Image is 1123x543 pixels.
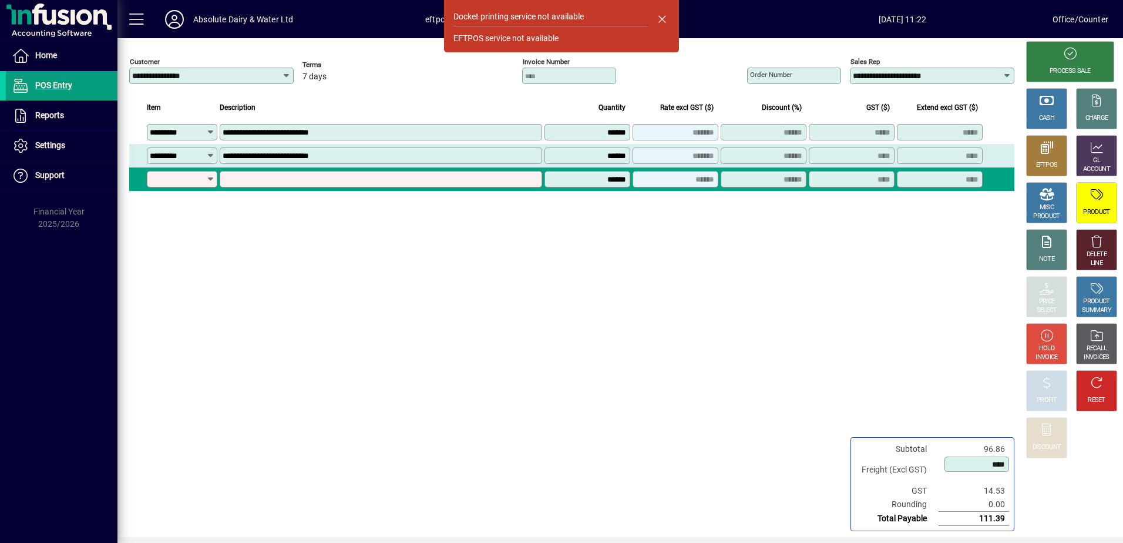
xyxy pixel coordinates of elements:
mat-label: Customer [130,58,160,66]
div: CHARGE [1085,114,1108,123]
span: Item [147,101,161,114]
div: SELECT [1037,306,1057,315]
div: EFTPOS [1036,161,1058,170]
td: Freight (Excl GST) [856,456,939,484]
td: Total Payable [856,512,939,526]
span: Home [35,51,57,60]
div: HOLD [1039,344,1054,353]
div: INVOICE [1035,353,1057,362]
span: Rate excl GST ($) [660,101,714,114]
td: GST [856,484,939,498]
div: DISCOUNT [1033,443,1061,452]
div: CASH [1039,114,1054,123]
div: PRODUCT [1083,297,1109,306]
td: 14.53 [939,484,1009,498]
div: Office/Counter [1053,10,1108,29]
span: Terms [302,61,373,69]
span: 7 days [302,72,327,82]
td: 96.86 [939,443,1009,456]
div: NOTE [1039,255,1054,264]
span: [DATE] 11:22 [752,10,1052,29]
div: PROCESS SALE [1050,67,1091,76]
td: Subtotal [856,443,939,456]
span: GST ($) [866,101,890,114]
div: LINE [1091,259,1102,268]
span: Extend excl GST ($) [917,101,978,114]
a: Home [6,41,117,71]
div: ACCOUNT [1083,165,1110,174]
span: eftpos2 [425,10,454,29]
div: PRODUCT [1033,212,1060,221]
span: POS Entry [35,81,72,90]
button: Profile [156,9,193,30]
div: INVOICES [1084,353,1109,362]
div: DELETE [1087,250,1107,259]
mat-label: Invoice number [523,58,570,66]
span: Settings [35,140,65,150]
a: Reports [6,101,117,130]
div: PRODUCT [1083,208,1109,217]
div: Absolute Dairy & Water Ltd [193,10,294,29]
span: Reports [35,110,64,120]
a: Settings [6,131,117,160]
span: Support [35,170,65,180]
div: PRICE [1039,297,1055,306]
span: Description [220,101,255,114]
a: Support [6,161,117,190]
span: Discount (%) [762,101,802,114]
td: 111.39 [939,512,1009,526]
div: RECALL [1087,344,1107,353]
div: GL [1093,156,1101,165]
td: Rounding [856,498,939,512]
div: EFTPOS service not available [453,32,559,45]
mat-label: Order number [750,71,792,79]
div: MISC [1040,203,1054,212]
mat-label: Sales rep [850,58,880,66]
div: RESET [1088,396,1105,405]
div: PROFIT [1037,396,1057,405]
div: SUMMARY [1082,306,1111,315]
td: 0.00 [939,498,1009,512]
span: Quantity [599,101,626,114]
